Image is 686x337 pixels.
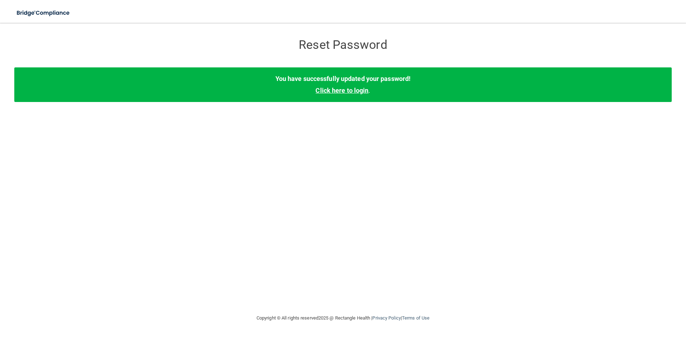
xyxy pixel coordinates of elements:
[11,6,76,20] img: bridge_compliance_login_screen.278c3ca4.svg
[275,75,411,82] b: You have successfully updated your password!
[213,38,473,51] h3: Reset Password
[14,67,672,102] div: .
[402,315,429,321] a: Terms of Use
[372,315,401,321] a: Privacy Policy
[315,87,368,94] a: Click here to login
[213,307,473,330] div: Copyright © All rights reserved 2025 @ Rectangle Health | |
